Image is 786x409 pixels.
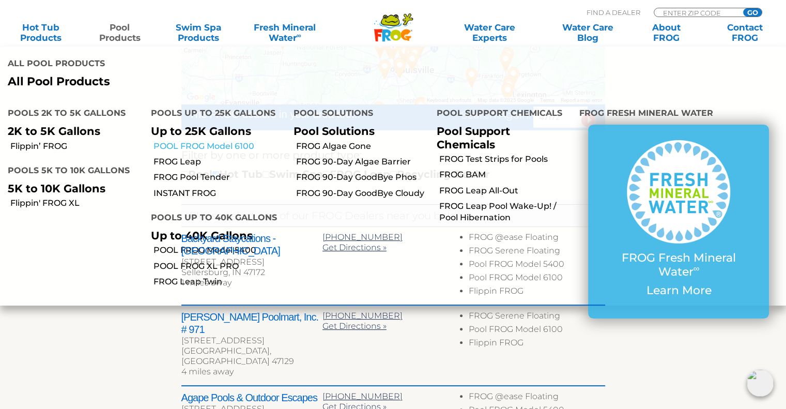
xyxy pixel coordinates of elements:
[469,286,605,299] li: Flippin FROG
[469,232,605,246] li: FROG @ease Floating
[439,185,572,196] a: FROG Leap All-Out
[439,154,572,165] a: FROG Test Strips for Pools
[8,161,135,182] h4: Pools 5K to 10K Gallons
[322,232,403,242] a: [PHONE_NUMBER]
[10,198,143,209] a: Flippin' FROG XL
[693,263,699,274] sup: ∞
[151,125,279,138] p: Up to 25K Gallons
[153,188,286,199] a: INSTANT FROG
[294,125,375,138] a: Pool Solutions
[322,321,387,331] a: Get Directions »
[609,140,748,302] a: FROG Fresh Mineral Water∞ Learn More
[469,338,605,351] li: Flippin FROG
[10,141,143,152] a: Flippin’ FROG
[246,22,323,43] a: Fresh MineralWater∞
[8,75,385,88] a: All Pool Products
[181,391,322,404] h2: Agape Pools & Outdoor Escapes
[747,370,774,397] img: openIcon
[89,22,150,43] a: PoolProducts
[294,104,421,125] h4: Pool Solutions
[743,8,762,17] input: GO
[469,311,605,324] li: FROG Serene Floating
[10,22,71,43] a: Hot TubProducts
[469,391,605,405] li: FROG @ease Floating
[437,125,564,150] p: Pool Support Chemicals
[469,272,605,286] li: Pool FROG Model 6100
[153,276,286,287] a: FROG Leap Twin
[579,104,778,125] h4: FROG Fresh Mineral Water
[296,32,301,39] sup: ∞
[181,267,322,278] div: Sellersburg, IN 47172
[151,104,279,125] h4: Pools up to 25K Gallons
[181,336,322,346] div: [STREET_ADDRESS]
[557,22,618,43] a: Water CareBlog
[715,22,776,43] a: ContactFROG
[8,182,135,195] p: 5K to 10K Gallons
[296,141,429,152] a: FROG Algae Gone
[322,243,387,252] a: Get Directions »
[439,169,572,180] a: FROG BAM
[153,172,286,183] a: FROG Pool Tender
[181,232,322,257] h2: Backyard Staycations - [GEOGRAPHIC_DATA]
[469,259,605,272] li: Pool FROG Model 5400
[437,104,564,125] h4: Pool Support Chemicals
[440,22,540,43] a: Water CareExperts
[181,278,232,287] span: 1 miles away
[469,246,605,259] li: FROG Serene Floating
[181,311,322,336] h2: [PERSON_NAME] Poolmart, Inc. # 971
[662,8,732,17] input: Zip Code Form
[587,8,640,17] p: Find A Dealer
[296,156,429,168] a: FROG 90-Day Algae Barrier
[168,22,229,43] a: Swim SpaProducts
[439,201,572,224] a: FROG Leap Pool Wake-Up! / Pool Hibernation
[8,125,135,138] p: 2K to 5K Gallons
[153,261,286,272] a: POOL FROG XL PRO
[322,311,403,321] a: [PHONE_NUMBER]
[636,22,697,43] a: AboutFROG
[151,229,279,242] p: Up to 40K Gallons
[181,346,322,367] div: [GEOGRAPHIC_DATA], [GEOGRAPHIC_DATA] 47129
[181,257,322,267] div: [STREET_ADDRESS]
[153,156,286,168] a: FROG Leap
[609,284,748,297] p: Learn More
[153,245,286,256] a: POOL FROG Model 5400
[151,208,279,229] h4: Pools up to 40K Gallons
[322,391,403,401] a: [PHONE_NUMBER]
[153,141,286,152] a: POOL FROG Model 6100
[609,251,748,279] p: FROG Fresh Mineral Water
[296,172,429,183] a: FROG 90-Day GoodBye Phos
[8,54,385,75] h4: All Pool Products
[296,188,429,199] a: FROG 90-Day GoodBye Cloudy
[181,367,234,376] span: 4 miles away
[8,104,135,125] h4: Pools 2K to 5K Gallons
[469,324,605,338] li: Pool FROG Model 6100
